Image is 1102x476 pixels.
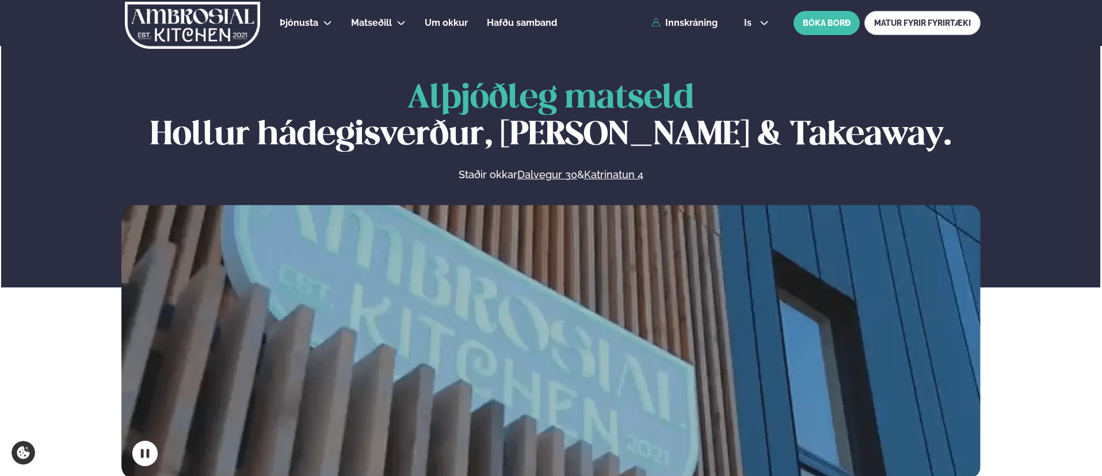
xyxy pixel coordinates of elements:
[584,168,643,182] a: Katrinatun 4
[351,17,392,28] span: Matseðill
[280,17,318,28] span: Þjónusta
[333,168,768,182] p: Staðir okkar &
[517,168,577,182] a: Dalvegur 30
[280,16,318,30] a: Þjónusta
[487,16,557,30] a: Hafðu samband
[121,80,981,154] h1: Hollur hádegisverður, [PERSON_NAME] & Takeaway.
[735,18,778,28] button: is
[864,11,981,35] a: MATUR FYRIR FYRIRTÆKI
[425,17,468,28] span: Um okkur
[425,16,468,30] a: Um okkur
[487,17,557,28] span: Hafðu samband
[794,11,860,35] button: BÓKA BORÐ
[12,441,35,465] a: Cookie settings
[124,2,261,49] img: logo
[744,18,755,28] span: is
[407,83,694,114] span: Alþjóðleg matseld
[351,16,392,30] a: Matseðill
[651,18,718,28] a: Innskráning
